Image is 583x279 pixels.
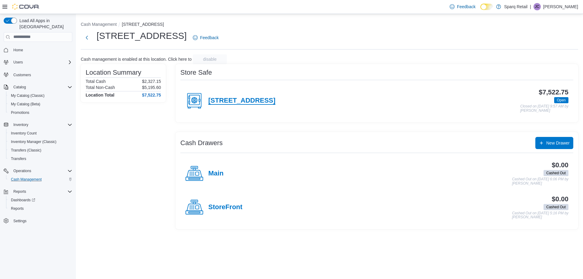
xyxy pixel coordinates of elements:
a: Settings [11,217,29,225]
p: $2,327.15 [142,79,161,84]
button: Customers [1,70,75,79]
span: Reports [11,206,24,211]
span: Reports [13,189,26,194]
span: Users [13,60,23,65]
span: Load All Apps in [GEOGRAPHIC_DATA] [17,18,72,30]
button: Inventory [11,121,31,128]
span: JC [535,3,540,10]
span: Cashed Out [544,170,568,176]
span: Feedback [457,4,476,10]
h4: [STREET_ADDRESS] [208,97,275,105]
button: Catalog [11,83,28,91]
button: Inventory [1,121,75,129]
div: Jordan Cooper [534,3,541,10]
h4: $7,522.75 [142,93,161,97]
p: Cash management is enabled at this location. Click here to [81,57,192,62]
button: [STREET_ADDRESS] [122,22,164,27]
button: Transfers [6,155,75,163]
h4: Location Total [86,93,114,97]
button: Operations [1,167,75,175]
span: My Catalog (Classic) [9,92,72,99]
h3: $0.00 [552,196,568,203]
p: [PERSON_NAME] [543,3,578,10]
button: Users [1,58,75,66]
span: Home [11,46,72,54]
span: Transfers [11,156,26,161]
h3: $0.00 [552,162,568,169]
h3: Store Safe [180,69,212,76]
h3: $7,522.75 [539,89,568,96]
button: Reports [1,187,75,196]
input: Dark Mode [480,4,493,10]
a: Customers [11,71,33,79]
span: Inventory Manager (Classic) [9,138,72,145]
span: Transfers (Classic) [11,148,41,153]
a: Transfers (Classic) [9,147,44,154]
button: Promotions [6,108,75,117]
span: Inventory [11,121,72,128]
span: Inventory Count [9,130,72,137]
span: Customers [11,71,72,78]
button: My Catalog (Classic) [6,91,75,100]
a: Dashboards [6,196,75,204]
button: Home [1,46,75,54]
button: Users [11,59,25,66]
span: My Catalog (Beta) [11,102,40,107]
a: Inventory Count [9,130,39,137]
a: Promotions [9,109,32,116]
nav: Complex example [4,43,72,241]
a: Inventory Manager (Classic) [9,138,59,145]
a: Feedback [190,32,221,44]
button: Reports [6,204,75,213]
button: Inventory Count [6,129,75,138]
p: Cashed Out on [DATE] 5:16 PM by [PERSON_NAME] [512,211,568,219]
span: My Catalog (Beta) [9,100,72,108]
button: Catalog [1,83,75,91]
a: My Catalog (Classic) [9,92,47,99]
button: Next [81,32,93,44]
span: Feedback [200,35,219,41]
button: Cash Management [6,175,75,184]
h4: StoreFront [208,203,242,211]
span: Promotions [9,109,72,116]
span: Inventory Count [11,131,37,136]
span: Settings [11,217,72,225]
button: My Catalog (Beta) [6,100,75,108]
img: Cova [12,4,39,10]
h3: Location Summary [86,69,141,76]
span: Dashboards [9,196,72,204]
span: Customers [13,73,31,77]
span: Reports [9,205,72,212]
span: Dashboards [11,198,35,202]
span: Cashed Out [546,204,566,210]
span: Inventory [13,122,28,127]
span: Operations [13,168,31,173]
h6: Total Cash [86,79,106,84]
a: Transfers [9,155,29,162]
span: Cashed Out [546,170,566,176]
span: Cashed Out [544,204,568,210]
button: Settings [1,216,75,225]
button: Transfers (Classic) [6,146,75,155]
span: Catalog [11,83,72,91]
a: Cash Management [9,176,44,183]
span: Users [11,59,72,66]
span: Cash Management [11,177,42,182]
button: disable [193,54,227,64]
span: disable [203,56,216,62]
p: Cashed Out on [DATE] 6:06 PM by [PERSON_NAME] [512,177,568,185]
p: | [530,3,531,10]
span: Cash Management [9,176,72,183]
span: My Catalog (Classic) [11,93,45,98]
button: Reports [11,188,29,195]
span: Promotions [11,110,29,115]
button: Inventory Manager (Classic) [6,138,75,146]
button: Cash Management [81,22,117,27]
a: Home [11,46,26,54]
h6: Total Non-Cash [86,85,115,90]
p: $5,195.60 [142,85,161,90]
span: Transfers [9,155,72,162]
span: New Drawer [546,140,570,146]
h3: Cash Drawers [180,139,223,147]
h1: [STREET_ADDRESS] [97,30,187,42]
